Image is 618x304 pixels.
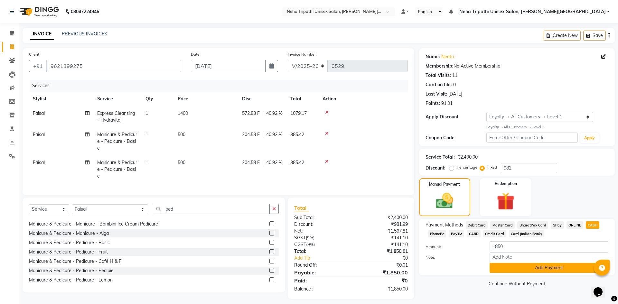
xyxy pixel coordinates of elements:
[178,110,188,116] span: 1400
[426,91,447,97] div: Last Visit:
[466,221,488,229] span: Debit Card
[191,51,200,57] label: Date
[457,164,477,170] label: Percentage
[288,51,316,57] label: Invoice Number
[29,51,39,57] label: Client
[294,205,309,211] span: Total
[487,164,497,170] label: Fixed
[29,230,109,237] div: Manicure & Pedicure - Manicure - Alga
[351,241,412,248] div: ₹141.10
[426,134,486,141] div: Coupon Code
[289,255,361,262] a: Add Tip
[448,91,462,97] div: [DATE]
[290,132,304,137] span: 385.42
[586,221,600,229] span: CASH
[426,63,454,69] div: Membership:
[289,269,351,276] div: Payable:
[307,242,314,247] span: 9%
[97,110,135,123] span: Express Cleansing - Hydravital
[566,221,583,229] span: ONLINE
[294,242,306,247] span: CGST
[178,160,185,165] span: 500
[286,92,319,106] th: Total
[29,267,114,274] div: Manicure & Pedicure - Pedicure - Pedipie
[289,221,351,228] div: Discount:
[486,133,578,143] input: Enter Offer / Coupon Code
[351,262,412,269] div: ₹0.01
[428,230,446,237] span: PhonePe
[29,239,110,246] div: Manicure & Pedicure - Pedicure - Basic
[319,92,408,106] th: Action
[583,31,606,41] button: Save
[421,244,485,250] label: Amount:
[431,191,459,211] img: _cash.svg
[266,131,283,138] span: 40.92 %
[289,286,351,292] div: Balance :
[426,100,440,107] div: Points:
[289,241,351,248] div: ( )
[153,204,270,214] input: Search or Scan
[452,72,457,79] div: 11
[426,165,445,171] div: Discount:
[145,110,148,116] span: 1
[591,278,612,298] iframe: chat widget
[441,100,453,107] div: 91.01
[178,132,185,137] span: 500
[420,281,613,287] a: Continue Without Payment
[46,60,181,72] input: Search by Name/Mobile/Email/Code
[459,8,606,15] span: Neha Tripathi Unisex Salon, [PERSON_NAME][GEOGRAPHIC_DATA]
[289,214,351,221] div: Sub Total:
[517,221,548,229] span: BharatPay Card
[490,252,608,262] input: Add Note
[509,230,544,237] span: Card (Indian Bank)
[97,132,137,151] span: Manicure & Pedicure - Pedicure - Basic
[351,228,412,235] div: ₹1,567.81
[174,92,238,106] th: Price
[97,160,137,179] span: Manicure & Pedicure - Pedicure - Basic
[62,31,107,37] a: PREVIOUS INVOICES
[266,110,283,117] span: 40.92 %
[29,249,108,255] div: Manicure & Pedicure - Pedicure - Fruit
[457,154,478,161] div: ₹2,400.00
[483,230,506,237] span: Credit Card
[145,132,148,137] span: 1
[290,160,304,165] span: 385.42
[289,277,351,284] div: Paid:
[421,254,485,260] label: Note:
[426,154,455,161] div: Service Total:
[71,3,99,21] b: 08047224946
[294,235,306,241] span: SGST
[242,110,260,117] span: 572.83 F
[289,262,351,269] div: Round Off:
[426,81,452,88] div: Card on file:
[33,132,45,137] span: Faisal
[467,230,481,237] span: CARD
[145,160,148,165] span: 1
[490,263,608,273] button: Add Payment
[351,269,412,276] div: ₹1,850.00
[29,221,158,227] div: Manicure & Pedicure - Manicure - Bombini Ice Cream Pedicure
[361,255,412,262] div: ₹0
[351,286,412,292] div: ₹1,850.00
[33,110,45,116] span: Faisal
[495,181,517,187] label: Redemption
[33,160,45,165] span: Faisal
[242,159,260,166] span: 204.58 F
[426,222,463,228] span: Payment Methods
[262,110,264,117] span: |
[429,181,460,187] label: Manual Payment
[262,131,264,138] span: |
[491,190,520,213] img: _gift.svg
[453,81,456,88] div: 0
[289,235,351,241] div: ( )
[486,124,608,130] div: All Customers → Level 1
[290,110,307,116] span: 1079.17
[490,241,608,251] input: Amount
[490,221,515,229] span: Master Card
[441,53,454,60] a: Neetu
[93,92,142,106] th: Service
[262,159,264,166] span: |
[544,31,581,41] button: Create New
[426,63,608,69] div: No Active Membership
[449,230,464,237] span: PayTM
